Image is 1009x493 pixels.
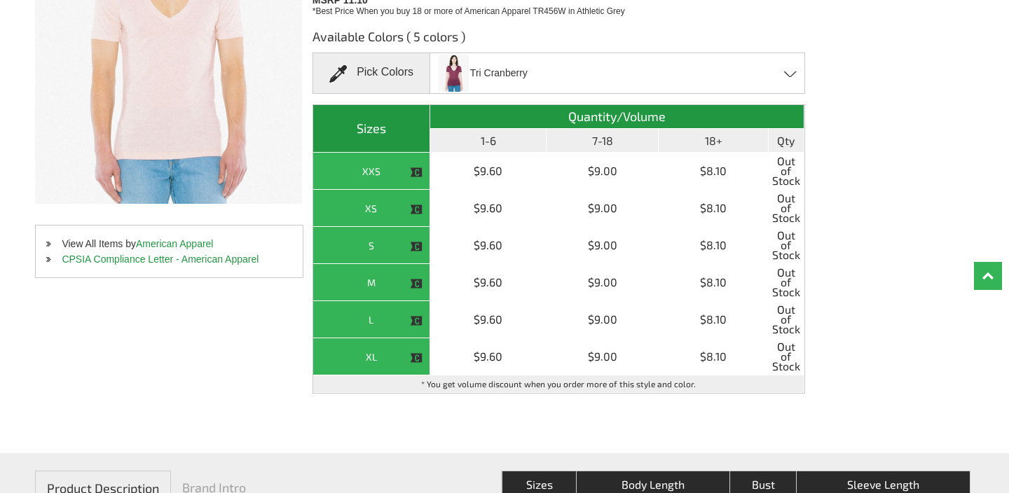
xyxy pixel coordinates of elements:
a: Top [974,262,1002,290]
th: Sizes [313,105,430,153]
td: $8.10 [659,190,768,227]
img: This item is CLOSEOUT! [410,314,423,327]
td: $9.00 [547,301,659,338]
th: XS [313,190,430,227]
span: *Best Price When you buy 18 or more of American Apparel TR456W in Athletic Grey [313,6,625,16]
td: $9.60 [430,190,547,227]
th: XL [313,338,430,375]
td: $9.00 [547,227,659,264]
h3: Available Colors ( 5 colors ) [313,28,805,53]
th: 7-18 [547,129,659,153]
span: Tri Cranberry [470,61,528,85]
span: Out of Stock [772,342,800,371]
span: Out of Stock [772,268,800,297]
div: Pick Colors [313,53,431,94]
td: $8.10 [659,153,768,190]
td: $9.00 [547,153,659,190]
th: L [313,301,430,338]
td: $8.10 [659,301,768,338]
img: This item is CLOSEOUT! [410,352,423,364]
img: This item is CLOSEOUT! [410,240,423,253]
th: Quantity/Volume [430,105,804,129]
td: $9.60 [430,301,547,338]
td: $8.10 [659,227,768,264]
th: 18+ [659,129,768,153]
td: $9.00 [547,338,659,375]
td: $8.10 [659,338,768,375]
td: $9.60 [430,153,547,190]
span: Out of Stock [772,305,800,334]
img: This item is CLOSEOUT! [410,277,423,290]
td: $8.10 [659,264,768,301]
span: Out of Stock [772,230,800,260]
span: Out of Stock [772,193,800,223]
th: 1-6 [430,129,547,153]
td: $9.00 [547,264,659,301]
img: This item is CLOSEOUT! [410,166,423,179]
th: M [313,264,430,301]
th: XXS [313,153,430,190]
img: This item is CLOSEOUT! [410,203,423,216]
td: * You get volume discount when you order more of this style and color. [313,375,804,393]
span: Out of Stock [772,156,800,186]
a: CPSIA Compliance Letter - American Apparel [62,254,259,265]
a: American Apparel [136,238,214,249]
th: Qty [769,129,804,153]
li: View All Items by [36,236,302,251]
img: american-apparel_TR456W_tri-cranberry.jpg [439,55,468,92]
td: $9.60 [430,264,547,301]
td: $9.60 [430,227,547,264]
td: $9.60 [430,338,547,375]
td: $9.00 [547,190,659,227]
th: S [313,227,430,264]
